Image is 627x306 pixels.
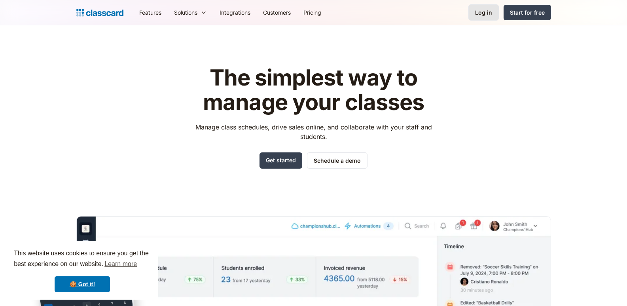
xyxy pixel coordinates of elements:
div: Log in [475,8,492,17]
p: Manage class schedules, drive sales online, and collaborate with your staff and students. [188,122,439,141]
a: Start for free [504,5,551,20]
a: learn more about cookies [103,258,138,270]
div: Solutions [174,8,197,17]
a: Features [133,4,168,21]
a: Logo [76,7,123,18]
a: Pricing [297,4,328,21]
div: cookieconsent [6,241,158,300]
a: dismiss cookie message [55,276,110,292]
h1: The simplest way to manage your classes [188,66,439,114]
span: This website uses cookies to ensure you get the best experience on our website. [14,249,151,270]
a: Get started [260,152,302,169]
a: Customers [257,4,297,21]
a: Log in [468,4,499,21]
div: Solutions [168,4,213,21]
a: Integrations [213,4,257,21]
a: Schedule a demo [307,152,367,169]
div: Start for free [510,8,545,17]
